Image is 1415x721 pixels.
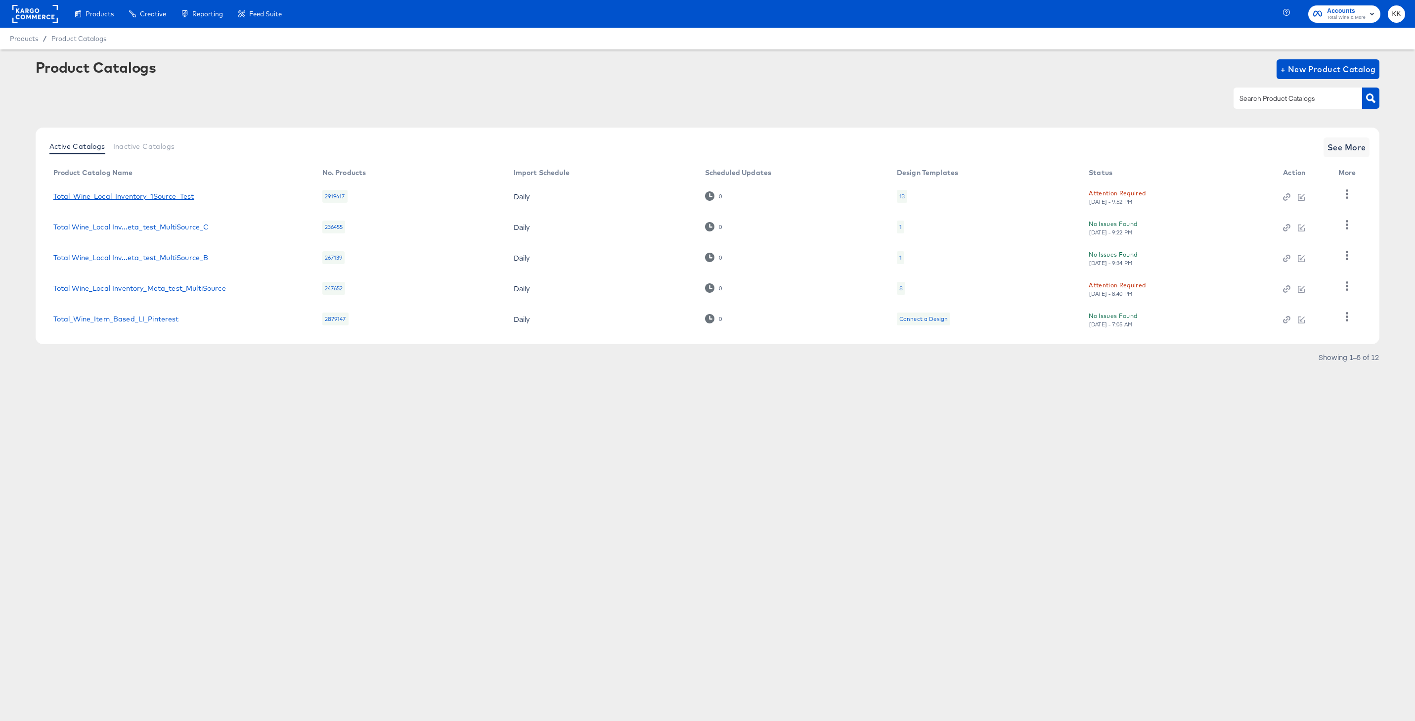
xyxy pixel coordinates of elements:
div: [DATE] - 8:40 PM [1089,290,1133,297]
span: KK [1392,8,1401,20]
div: 0 [718,254,722,261]
div: 8 [899,284,903,292]
div: Product Catalogs [36,59,156,75]
div: 236455 [322,221,346,233]
div: Scheduled Updates [705,169,772,177]
button: Attention Required[DATE] - 9:52 PM [1089,188,1146,205]
div: 247652 [322,282,346,295]
div: 0 [705,283,722,293]
div: Attention Required [1089,280,1146,290]
div: 0 [718,193,722,200]
button: + New Product Catalog [1277,59,1380,79]
div: 13 [897,190,907,203]
button: AccountsTotal Wine & More [1308,5,1380,23]
div: 0 [718,315,722,322]
td: Daily [506,212,697,242]
th: More [1330,165,1368,181]
div: [DATE] - 9:52 PM [1089,198,1133,205]
a: Total_Wine_Item_Based_LI_Pinterest [53,315,179,323]
div: 0 [718,285,722,292]
input: Search Product Catalogs [1238,93,1343,104]
div: Connect a Design [899,315,948,323]
div: 8 [897,282,905,295]
div: Import Schedule [514,169,570,177]
a: Total Wine_Local Inv...eta_test_MultiSource_B [53,254,209,262]
button: Attention Required[DATE] - 8:40 PM [1089,280,1146,297]
a: Total_Wine_Local_Inventory_1Source_Test [53,192,194,200]
div: 267139 [322,251,345,264]
div: 1 [897,221,904,233]
div: 1 [897,251,904,264]
span: Products [86,10,114,18]
span: Accounts [1327,6,1366,16]
th: Status [1081,165,1275,181]
div: 0 [705,314,722,323]
td: Daily [506,181,697,212]
a: Product Catalogs [51,35,106,43]
span: Products [10,35,38,43]
td: Daily [506,273,697,304]
span: Active Catalogs [49,142,105,150]
div: 2879147 [322,313,349,325]
div: Showing 1–5 of 12 [1318,354,1379,360]
span: + New Product Catalog [1281,62,1376,76]
td: Daily [506,304,697,334]
button: KK [1388,5,1405,23]
div: 0 [705,253,722,262]
div: 0 [718,224,722,230]
span: Creative [140,10,166,18]
span: Reporting [192,10,223,18]
a: Total Wine_Local Inv...eta_test_MultiSource_C [53,223,209,231]
div: Design Templates [897,169,958,177]
button: See More [1324,137,1370,157]
span: See More [1327,140,1366,154]
div: Product Catalog Name [53,169,133,177]
div: 2919417 [322,190,348,203]
span: / [38,35,51,43]
div: Connect a Design [897,313,950,325]
th: Action [1275,165,1330,181]
td: Daily [506,242,697,273]
div: 13 [899,192,905,200]
div: 0 [705,191,722,201]
div: 0 [705,222,722,231]
span: Feed Suite [249,10,282,18]
div: 1 [899,223,902,231]
span: Total Wine & More [1327,14,1366,22]
span: Inactive Catalogs [113,142,175,150]
div: No. Products [322,169,366,177]
div: 1 [899,254,902,262]
a: Total Wine_Local Inventory_Meta_test_MultiSource [53,284,226,292]
div: Attention Required [1089,188,1146,198]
